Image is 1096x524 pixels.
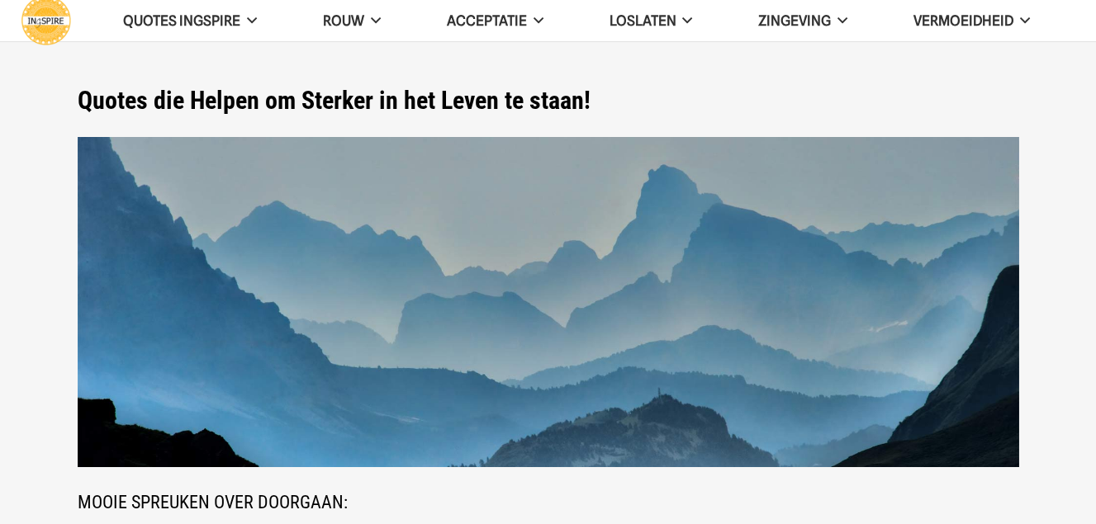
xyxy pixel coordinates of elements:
h1: Quotes die Helpen om Sterker in het Leven te staan! [78,86,1019,116]
span: Acceptatie [447,12,527,29]
h3: MOOIE SPREUKEN OVER DOORGAAN: [78,137,1019,523]
span: Loslaten [610,12,676,29]
img: De mooiste spreuken over doorgaan en kracht van www.ingspire.nl [78,137,1019,468]
span: VERMOEIDHEID [913,12,1013,29]
span: QUOTES INGSPIRE [123,12,240,29]
span: ROUW [323,12,364,29]
span: Zingeving [758,12,831,29]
